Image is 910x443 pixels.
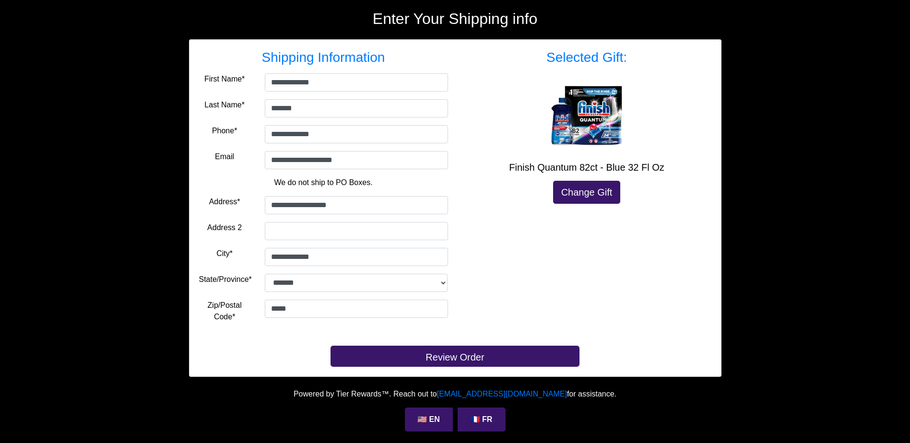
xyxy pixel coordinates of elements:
[462,162,711,173] h5: Finish Quantum 82ct - Blue 32 Fl Oz
[553,181,621,204] a: Change Gift
[209,196,240,208] label: Address*
[215,151,234,163] label: Email
[199,274,252,285] label: State/Province*
[462,49,711,66] h3: Selected Gift:
[199,300,250,323] label: Zip/Postal Code*
[206,177,441,188] p: We do not ship to PO Boxes.
[199,49,448,66] h3: Shipping Information
[189,10,721,28] h2: Enter Your Shipping info
[437,390,567,398] a: [EMAIL_ADDRESS][DOMAIN_NAME]
[207,222,242,233] label: Address 2
[405,408,453,431] a: 🇺🇸 EN
[548,77,625,154] img: Finish Quantum 82ct - Blue 32 Fl Oz
[458,408,506,431] a: 🇫🇷 FR
[204,99,245,111] label: Last Name*
[212,125,237,137] label: Phone*
[216,248,233,259] label: City*
[331,346,579,367] button: Review Order
[204,73,245,85] label: First Name*
[402,408,508,431] div: Language Selection
[294,390,616,398] span: Powered by Tier Rewards™. Reach out to for assistance.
